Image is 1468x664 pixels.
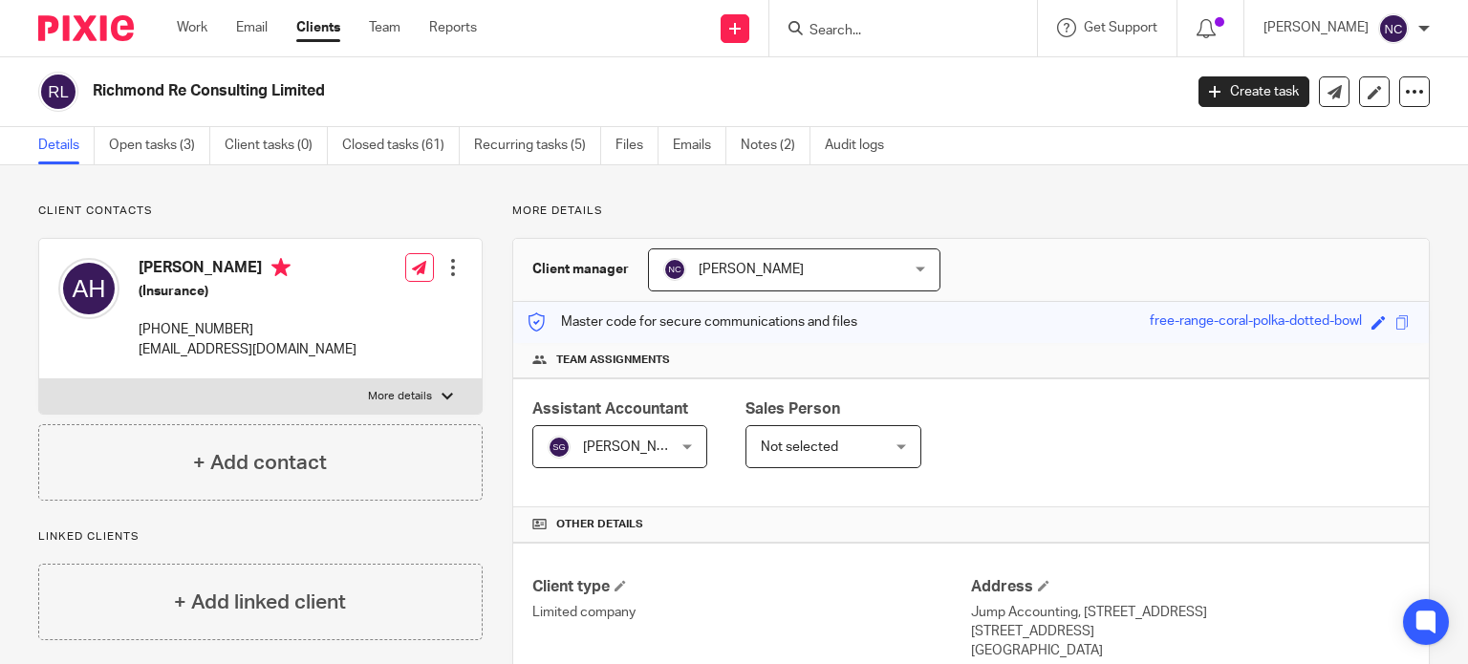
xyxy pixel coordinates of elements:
h4: Address [971,577,1410,597]
h4: [PERSON_NAME] [139,258,356,282]
a: Details [38,127,95,164]
p: Jump Accounting, [STREET_ADDRESS] [971,603,1410,622]
span: Sales Person [745,401,840,417]
img: Pixie [38,15,134,41]
img: svg%3E [663,258,686,281]
p: More details [368,389,432,404]
img: svg%3E [548,436,571,459]
p: Linked clients [38,529,483,545]
span: [PERSON_NAME] [583,440,688,454]
span: Team assignments [556,353,670,368]
p: [PERSON_NAME] [1263,18,1369,37]
a: Files [615,127,658,164]
h4: + Add contact [193,448,327,478]
div: free-range-coral-polka-dotted-bowl [1150,311,1362,333]
a: Closed tasks (61) [342,127,460,164]
a: Emails [673,127,726,164]
p: [EMAIL_ADDRESS][DOMAIN_NAME] [139,340,356,359]
p: [STREET_ADDRESS] [971,622,1410,641]
h4: + Add linked client [174,588,346,617]
span: Not selected [761,440,838,454]
span: Assistant Accountant [532,401,688,417]
span: [PERSON_NAME] [699,263,804,276]
a: Clients [296,18,340,37]
span: Other details [556,517,643,532]
input: Search [808,23,980,40]
a: Audit logs [825,127,898,164]
span: Get Support [1084,21,1157,34]
p: Limited company [532,603,971,622]
p: Master code for secure communications and files [528,312,857,332]
a: Team [369,18,400,37]
a: Work [177,18,207,37]
h2: Richmond Re Consulting Limited [93,81,955,101]
img: svg%3E [1378,13,1409,44]
p: [GEOGRAPHIC_DATA] [971,641,1410,660]
a: Client tasks (0) [225,127,328,164]
p: More details [512,203,1430,219]
p: [PHONE_NUMBER] [139,320,356,339]
i: Primary [271,258,291,277]
img: svg%3E [58,258,119,319]
a: Open tasks (3) [109,127,210,164]
a: Email [236,18,268,37]
a: Reports [429,18,477,37]
h5: (Insurance) [139,282,356,301]
a: Create task [1198,76,1309,107]
h4: Client type [532,577,971,597]
h3: Client manager [532,260,629,279]
img: svg%3E [38,72,78,112]
p: Client contacts [38,203,483,219]
a: Recurring tasks (5) [474,127,601,164]
a: Notes (2) [741,127,810,164]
